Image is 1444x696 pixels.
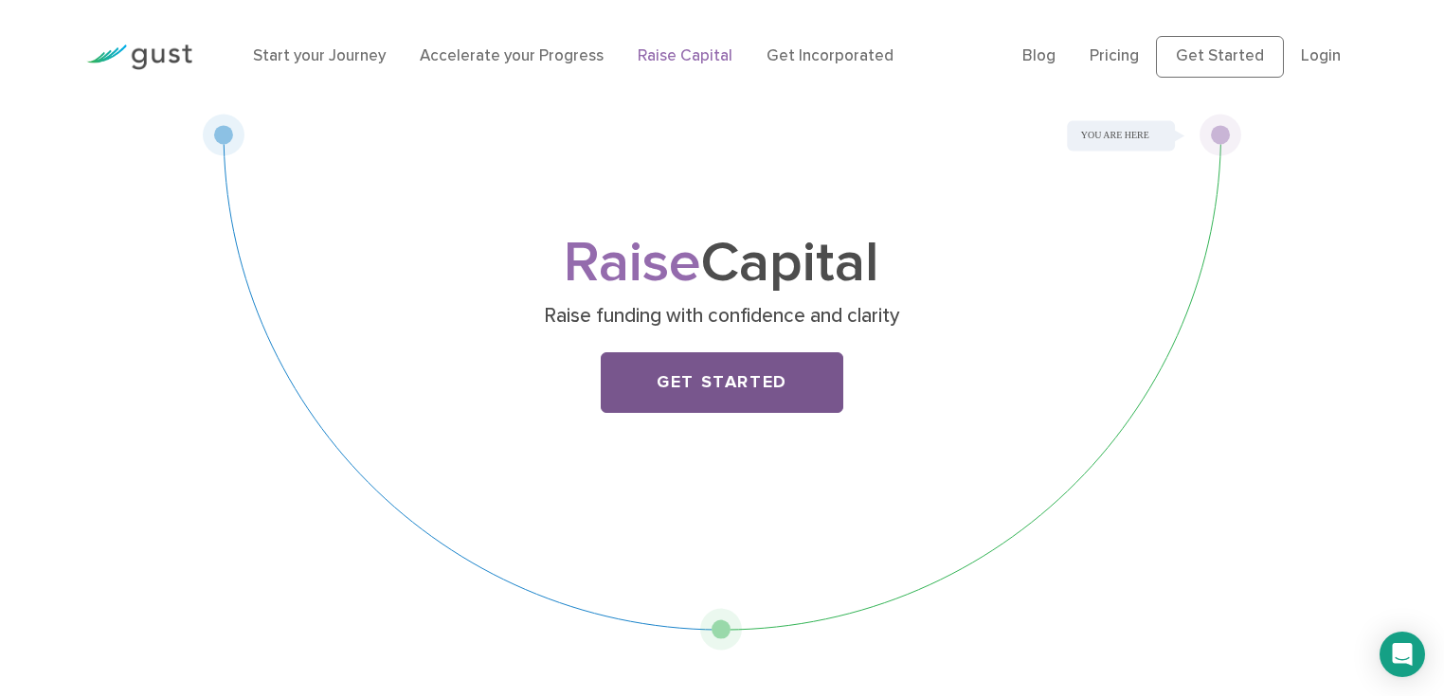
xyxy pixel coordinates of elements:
a: Accelerate your Progress [420,46,604,65]
img: Gust Logo [86,45,192,70]
a: Login [1301,46,1341,65]
p: Raise funding with confidence and clarity [354,303,1089,330]
a: Blog [1022,46,1056,65]
a: Start your Journey [253,46,386,65]
div: Open Intercom Messenger [1380,632,1425,677]
a: Get Incorporated [767,46,893,65]
a: Raise Capital [638,46,732,65]
h1: Capital [348,238,1096,290]
a: Pricing [1090,46,1139,65]
a: Get Started [1156,36,1284,78]
a: Get Started [601,352,843,413]
span: Raise [564,229,701,296]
